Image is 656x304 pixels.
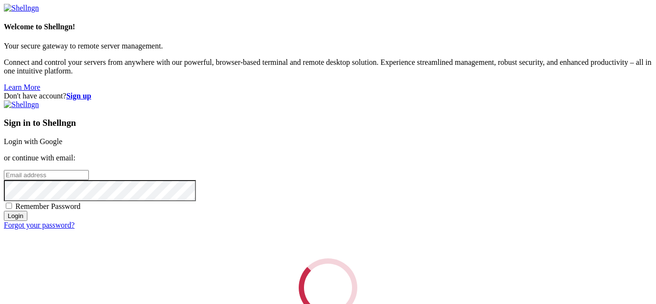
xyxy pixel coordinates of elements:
img: Shellngn [4,100,39,109]
a: Sign up [66,92,91,100]
a: Login with Google [4,137,62,146]
a: Forgot your password? [4,221,74,229]
input: Remember Password [6,203,12,209]
img: Shellngn [4,4,39,12]
input: Login [4,211,27,221]
h3: Sign in to Shellngn [4,118,652,128]
p: Your secure gateway to remote server management. [4,42,652,50]
p: Connect and control your servers from anywhere with our powerful, browser-based terminal and remo... [4,58,652,75]
a: Learn More [4,83,40,91]
input: Email address [4,170,89,180]
p: or continue with email: [4,154,652,162]
div: Don't have account? [4,92,652,100]
span: Remember Password [15,202,81,210]
h4: Welcome to Shellngn! [4,23,652,31]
